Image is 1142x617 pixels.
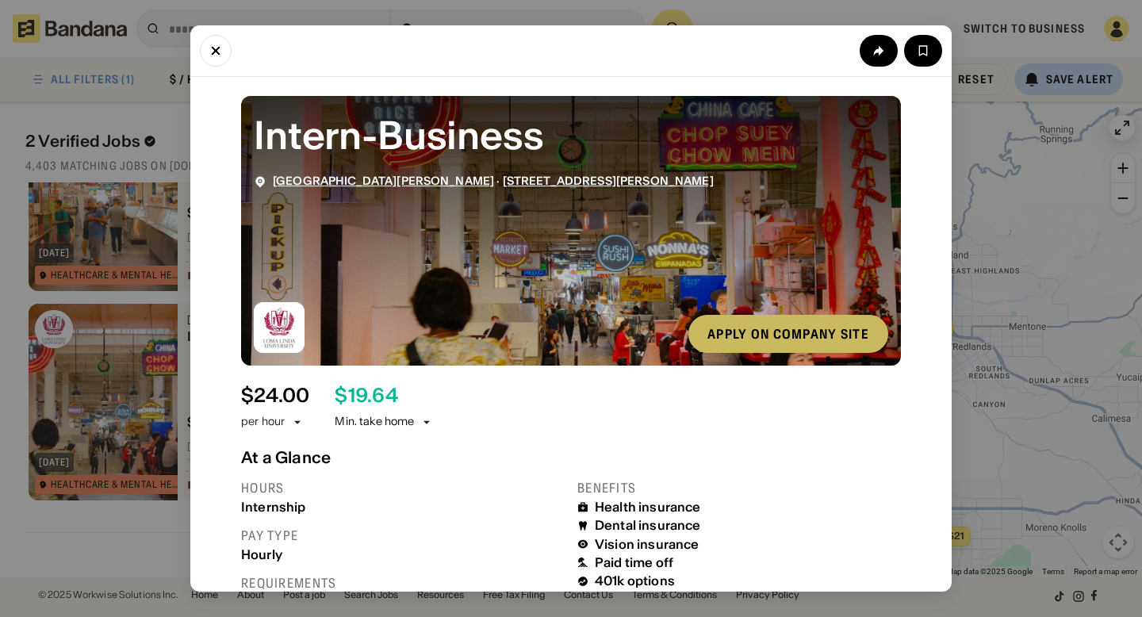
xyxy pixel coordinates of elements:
[273,174,494,188] span: [GEOGRAPHIC_DATA][PERSON_NAME]
[595,537,699,552] div: Vision insurance
[241,385,309,408] div: $ 24.00
[254,302,305,353] img: Loma Linda University logo
[241,414,285,430] div: per hour
[335,414,433,430] div: Min. take home
[595,518,701,533] div: Dental insurance
[241,500,565,515] div: Internship
[241,480,565,496] div: Hours
[595,573,675,588] div: 401k options
[707,328,869,340] div: Apply on company site
[241,547,565,562] div: Hourly
[335,385,397,408] div: $ 19.64
[503,174,714,188] span: [STREET_ADDRESS][PERSON_NAME]
[577,480,901,496] div: Benefits
[241,448,901,467] div: At a Glance
[200,35,232,67] button: Close
[595,555,673,570] div: Paid time off
[273,174,714,188] div: ·
[241,575,565,592] div: Requirements
[241,527,565,544] div: Pay type
[595,500,701,515] div: Health insurance
[254,109,888,162] div: Intern-Business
